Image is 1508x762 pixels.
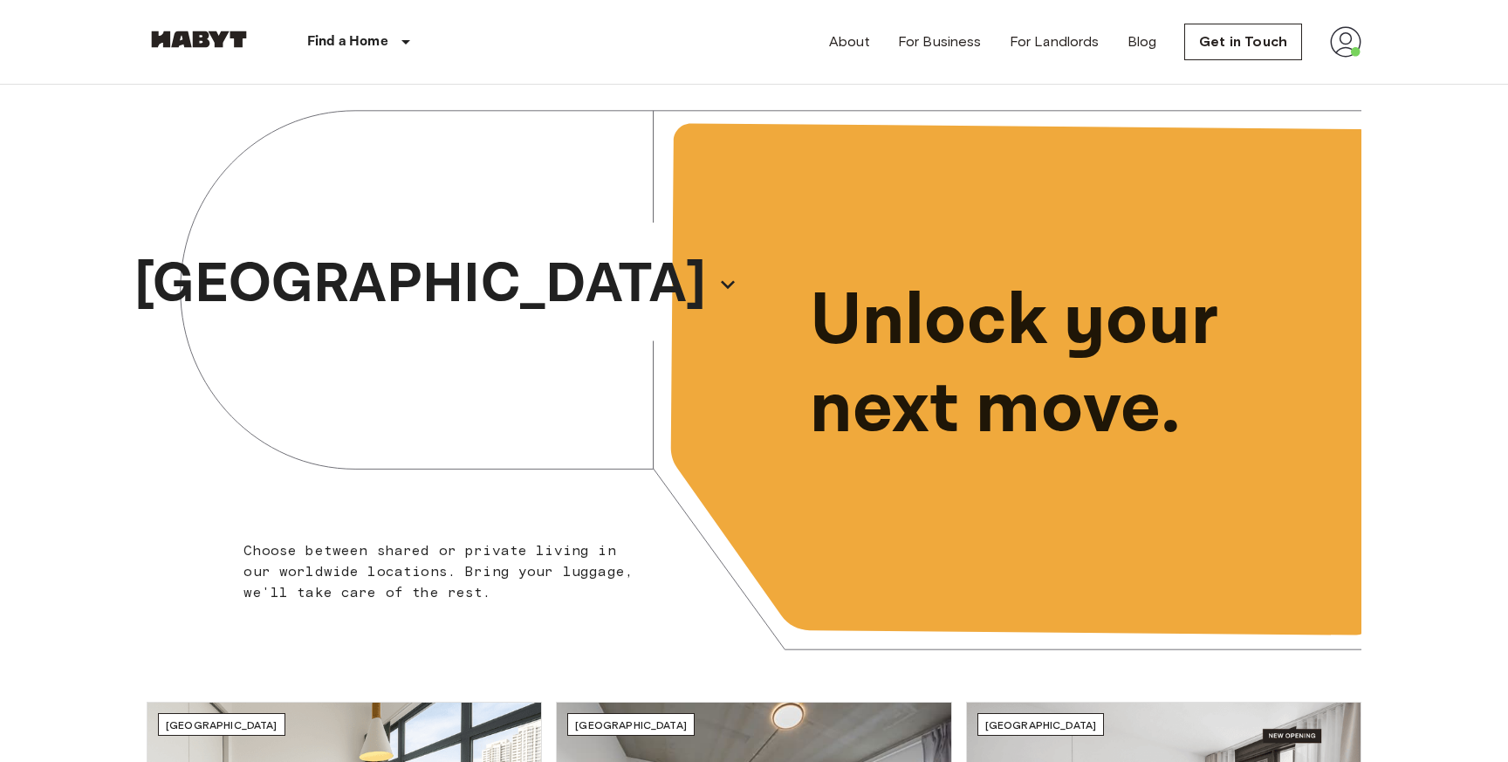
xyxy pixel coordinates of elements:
[243,540,644,603] p: Choose between shared or private living in our worldwide locations. Bring your luggage, we'll tak...
[147,31,251,48] img: Habyt
[1330,26,1361,58] img: avatar
[307,31,388,52] p: Find a Home
[1128,31,1157,52] a: Blog
[127,237,745,332] button: [GEOGRAPHIC_DATA]
[898,31,982,52] a: For Business
[810,278,1333,454] p: Unlock your next move.
[1184,24,1302,60] a: Get in Touch
[1010,31,1100,52] a: For Landlords
[985,718,1097,731] span: [GEOGRAPHIC_DATA]
[575,718,687,731] span: [GEOGRAPHIC_DATA]
[829,31,870,52] a: About
[166,718,278,731] span: [GEOGRAPHIC_DATA]
[134,243,707,326] p: [GEOGRAPHIC_DATA]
